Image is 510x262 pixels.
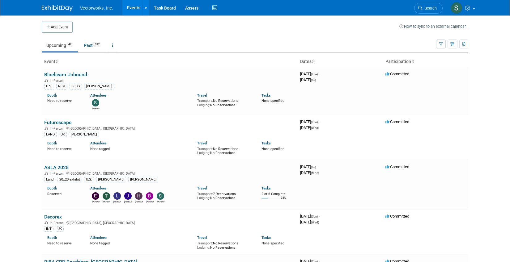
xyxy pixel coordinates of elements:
div: NEM [56,84,67,89]
span: (Sun) [311,215,318,218]
span: (Fri) [311,78,316,82]
a: Tasks [261,141,271,145]
div: No Reservations No Reservations [197,240,252,250]
span: [DATE] [300,214,320,218]
a: Booth [47,235,57,240]
span: (Mon) [311,171,319,175]
div: None tagged [90,240,193,246]
span: None specified [261,241,284,245]
span: In-Person [50,79,66,83]
a: Sort by Participation Type [411,59,414,64]
a: Booth [47,186,57,190]
span: Lodging: [197,103,210,107]
div: UK [56,226,64,232]
a: Travel [197,235,207,240]
span: Committed [385,214,409,218]
div: Bryan Goff [146,200,154,203]
a: Sort by Start Date [312,59,315,64]
span: [DATE] [300,125,319,130]
a: Upcoming47 [42,40,78,51]
div: INT [44,226,53,232]
img: Henry Amogu [135,192,142,200]
img: Bryan Goff [146,192,153,200]
div: Need to reserve [47,240,81,246]
span: None specified [261,99,284,103]
a: How to sync to an external calendar... [399,24,468,29]
span: [DATE] [300,72,320,76]
span: Lodging: [197,246,210,250]
div: Henry Amogu [135,200,143,203]
div: 20x20 exhibit [57,177,82,182]
a: Travel [197,186,207,190]
th: Dates [298,56,383,67]
a: Attendees [90,93,107,98]
img: ExhibitDay [42,5,73,11]
span: In-Person [50,172,66,176]
div: [PERSON_NAME] [96,177,126,182]
div: BLDG [70,84,82,89]
a: Travel [197,141,207,145]
span: Search [423,6,437,10]
span: (Tue) [311,120,318,124]
a: Attendees [90,186,107,190]
span: Lodging: [197,196,210,200]
span: Committed [385,119,409,124]
span: [DATE] [300,220,319,224]
span: (Tue) [311,73,318,76]
span: [DATE] [300,170,319,175]
a: Attendees [90,235,107,240]
div: U.S. [84,177,94,182]
a: Tasks [261,93,271,98]
div: Need to reserve [47,146,81,151]
span: - [319,72,320,76]
div: U.S. [44,84,54,89]
div: [GEOGRAPHIC_DATA], [GEOGRAPHIC_DATA] [44,171,295,176]
img: In-Person Event [45,221,48,224]
img: Lee Draminski [113,192,121,200]
a: Booth [47,141,57,145]
div: 2 of 6 Complete [261,192,295,196]
span: [DATE] [300,164,318,169]
th: Participation [383,56,468,67]
div: Tony Kostreski [103,200,110,203]
img: Jennifer Niziolek [124,192,132,200]
div: No Reservations No Reservations [197,98,252,107]
div: 7 Reservations No Reservations [197,191,252,200]
div: Jennifer Niziolek [124,200,132,203]
div: Need to reserve [47,98,81,103]
div: LAND [44,132,57,137]
span: Transport: [197,192,213,196]
span: Transport: [197,99,213,103]
div: Lee Draminski [113,200,121,203]
img: Tony Kostreski [103,192,110,200]
span: - [317,164,318,169]
img: Sarah Angley [451,2,462,14]
a: Sort by Event Name [55,59,58,64]
span: None specified [261,147,284,151]
div: Sarah Walker [92,106,100,110]
span: Transport: [197,241,213,245]
a: Decorex [44,214,62,220]
div: No Reservations No Reservations [197,146,252,155]
img: In-Person Event [45,127,48,130]
div: [PERSON_NAME] [128,177,158,182]
a: Attendees [90,141,107,145]
div: [PERSON_NAME] [69,132,99,137]
img: Shauna Bruno [157,192,164,200]
div: Shauna Bruno [157,200,164,203]
span: Committed [385,72,409,76]
a: Past397 [79,40,106,51]
div: [PERSON_NAME] [84,84,114,89]
a: Tasks [261,235,271,240]
span: 47 [66,42,73,47]
span: In-Person [50,127,66,131]
span: (Wed) [311,126,319,130]
div: UK [59,132,67,137]
span: - [319,119,320,124]
a: Search [414,3,443,14]
div: Eric Gilbey [92,200,100,203]
span: - [319,214,320,218]
img: In-Person Event [45,79,48,82]
span: (Wed) [311,221,319,224]
span: (Fri) [311,165,316,169]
